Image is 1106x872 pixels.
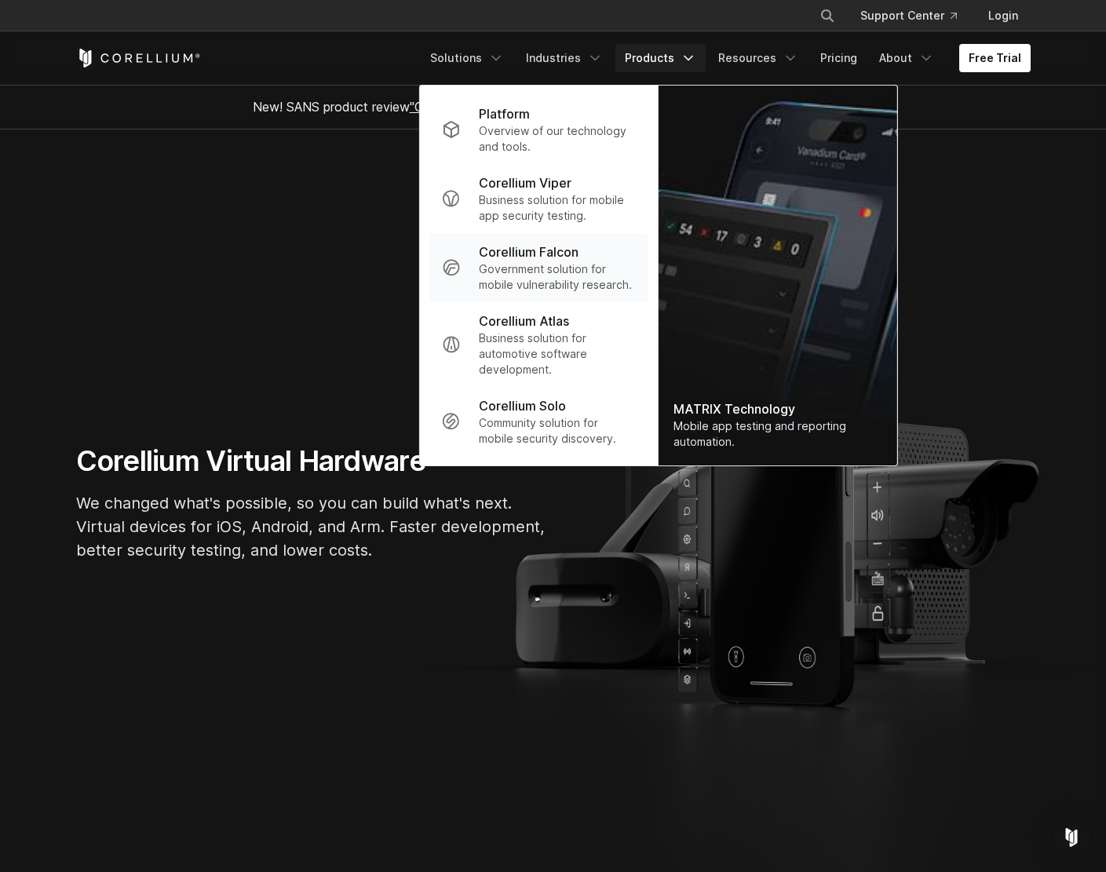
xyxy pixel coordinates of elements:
div: Navigation Menu [421,44,1031,72]
p: Corellium Solo [479,396,566,415]
a: Support Center [848,2,969,30]
a: Corellium Viper Business solution for mobile app security testing. [429,164,648,233]
div: Open Intercom Messenger [1053,819,1090,856]
span: New! SANS product review now available. [253,99,854,115]
a: Corellium Atlas Business solution for automotive software development. [429,302,648,387]
p: Overview of our technology and tools. [479,123,635,155]
a: Industries [516,44,612,72]
p: Government solution for mobile vulnerability research. [479,261,635,293]
button: Search [813,2,841,30]
a: Login [976,2,1031,30]
p: Corellium Falcon [479,243,579,261]
p: Business solution for automotive software development. [479,330,635,378]
a: MATRIX Technology Mobile app testing and reporting automation. [658,86,896,465]
h1: Corellium Virtual Hardware [76,443,547,479]
div: Mobile app testing and reporting automation. [673,418,881,450]
p: We changed what's possible, so you can build what's next. Virtual devices for iOS, Android, and A... [76,491,547,562]
p: Business solution for mobile app security testing. [479,192,635,224]
p: Corellium Viper [479,173,571,192]
a: Products [615,44,706,72]
div: MATRIX Technology [673,400,881,418]
a: Corellium Solo Community solution for mobile security discovery. [429,387,648,456]
p: Community solution for mobile security discovery. [479,415,635,447]
a: "Collaborative Mobile App Security Development and Analysis" [410,99,772,115]
div: Navigation Menu [801,2,1031,30]
a: Free Trial [959,44,1031,72]
a: Corellium Home [76,49,201,67]
a: Resources [709,44,808,72]
p: Corellium Atlas [479,312,569,330]
a: Corellium Falcon Government solution for mobile vulnerability research. [429,233,648,302]
img: Matrix_WebNav_1x [658,86,896,465]
a: Pricing [811,44,867,72]
a: About [870,44,944,72]
p: Platform [479,104,530,123]
a: Solutions [421,44,513,72]
a: Platform Overview of our technology and tools. [429,95,648,164]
